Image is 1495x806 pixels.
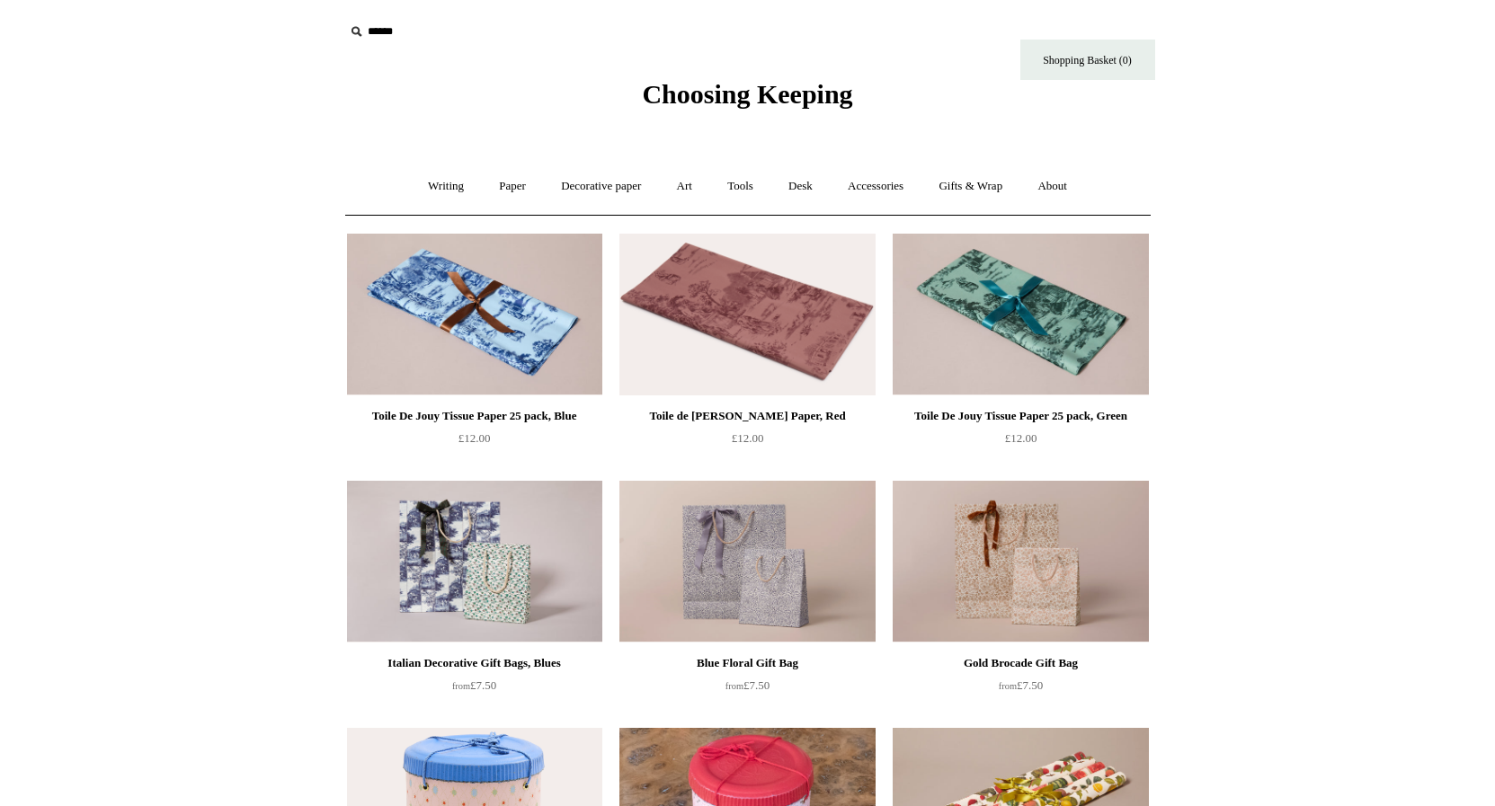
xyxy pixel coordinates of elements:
a: Toile de Jouy Tissue Paper, Red Toile de Jouy Tissue Paper, Red [619,234,875,395]
div: Gold Brocade Gift Bag [897,652,1143,674]
span: £7.50 [452,678,496,692]
img: Blue Floral Gift Bag [619,481,875,642]
a: Decorative paper [545,163,657,210]
span: £7.50 [725,678,770,692]
a: Desk [772,163,829,210]
a: Toile De Jouy Tissue Paper 25 pack, Green Toile De Jouy Tissue Paper 25 pack, Green [893,234,1148,395]
a: Gold Brocade Gift Bag from£7.50 [893,652,1148,726]
a: Shopping Basket (0) [1020,40,1155,80]
a: Art [661,163,708,210]
span: Choosing Keeping [642,79,852,109]
a: Tools [711,163,770,210]
span: £12.00 [458,431,491,445]
div: Toile De Jouy Tissue Paper 25 pack, Green [897,405,1143,427]
a: Toile De Jouy Tissue Paper 25 pack, Green £12.00 [893,405,1148,479]
a: Writing [412,163,480,210]
a: Toile De Jouy Tissue Paper 25 pack, Blue £12.00 [347,405,602,479]
div: Blue Floral Gift Bag [624,652,870,674]
a: Gifts & Wrap [922,163,1019,210]
div: Toile De Jouy Tissue Paper 25 pack, Blue [352,405,598,427]
span: from [452,681,470,691]
span: £12.00 [732,431,764,445]
img: Toile De Jouy Tissue Paper 25 pack, Green [893,234,1148,395]
a: Italian Decorative Gift Bags, Blues from£7.50 [347,652,602,726]
img: Toile De Jouy Tissue Paper 25 pack, Blue [347,234,602,395]
a: Toile de [PERSON_NAME] Paper, Red £12.00 [619,405,875,479]
span: from [725,681,743,691]
a: Accessories [832,163,920,210]
span: from [999,681,1017,691]
a: Choosing Keeping [642,93,852,106]
a: Toile De Jouy Tissue Paper 25 pack, Blue Toile De Jouy Tissue Paper 25 pack, Blue [347,234,602,395]
a: Gold Brocade Gift Bag Gold Brocade Gift Bag [893,481,1148,642]
img: Italian Decorative Gift Bags, Blues [347,481,602,642]
a: Blue Floral Gift Bag from£7.50 [619,652,875,726]
a: Italian Decorative Gift Bags, Blues Italian Decorative Gift Bags, Blues [347,481,602,642]
a: Paper [483,163,542,210]
img: Gold Brocade Gift Bag [893,481,1148,642]
span: £7.50 [999,678,1043,692]
img: Toile de Jouy Tissue Paper, Red [619,234,875,395]
span: £12.00 [1005,431,1037,445]
a: About [1021,163,1083,210]
div: Toile de [PERSON_NAME] Paper, Red [624,405,870,427]
a: Blue Floral Gift Bag Blue Floral Gift Bag [619,481,875,642]
div: Italian Decorative Gift Bags, Blues [352,652,598,674]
